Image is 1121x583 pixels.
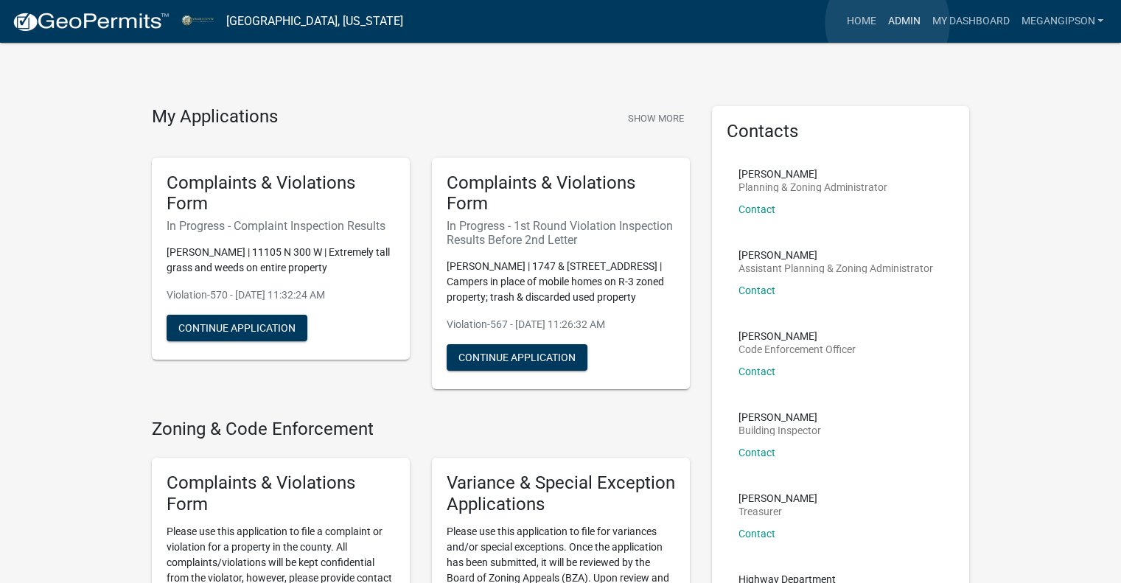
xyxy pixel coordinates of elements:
p: [PERSON_NAME] [738,493,817,503]
a: My Dashboard [926,7,1015,35]
a: Home [840,7,881,35]
h4: Zoning & Code Enforcement [152,419,690,440]
a: Contact [738,284,775,296]
p: [PERSON_NAME] [738,250,933,260]
h5: Complaints & Violations Form [167,172,395,215]
p: [PERSON_NAME] | 1747 & [STREET_ADDRESS] | Campers in place of mobile homes on R-3 zoned property;... [447,259,675,305]
p: [PERSON_NAME] [738,412,821,422]
h5: Contacts [727,121,955,142]
img: Miami County, Indiana [181,11,214,31]
h5: Complaints & Violations Form [167,472,395,515]
p: [PERSON_NAME] [738,169,887,179]
p: Violation-567 - [DATE] 11:26:32 AM [447,317,675,332]
a: megangipson [1015,7,1109,35]
a: Admin [881,7,926,35]
h6: In Progress - 1st Round Violation Inspection Results Before 2nd Letter [447,219,675,247]
a: Contact [738,447,775,458]
a: [GEOGRAPHIC_DATA], [US_STATE] [226,9,403,34]
button: Continue Application [447,344,587,371]
h6: In Progress - Complaint Inspection Results [167,219,395,233]
a: Contact [738,203,775,215]
p: Planning & Zoning Administrator [738,182,887,192]
p: Building Inspector [738,425,821,436]
button: Show More [622,106,690,130]
p: Assistant Planning & Zoning Administrator [738,263,933,273]
p: [PERSON_NAME] [738,331,856,341]
p: Violation-570 - [DATE] 11:32:24 AM [167,287,395,303]
p: [PERSON_NAME] | 11105 N 300 W | Extremely tall grass and weeds on entire property [167,245,395,276]
p: Code Enforcement Officer [738,344,856,355]
a: Contact [738,366,775,377]
h5: Variance & Special Exception Applications [447,472,675,515]
button: Continue Application [167,315,307,341]
p: Treasurer [738,506,817,517]
a: Contact [738,528,775,540]
h4: My Applications [152,106,278,128]
h5: Complaints & Violations Form [447,172,675,215]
